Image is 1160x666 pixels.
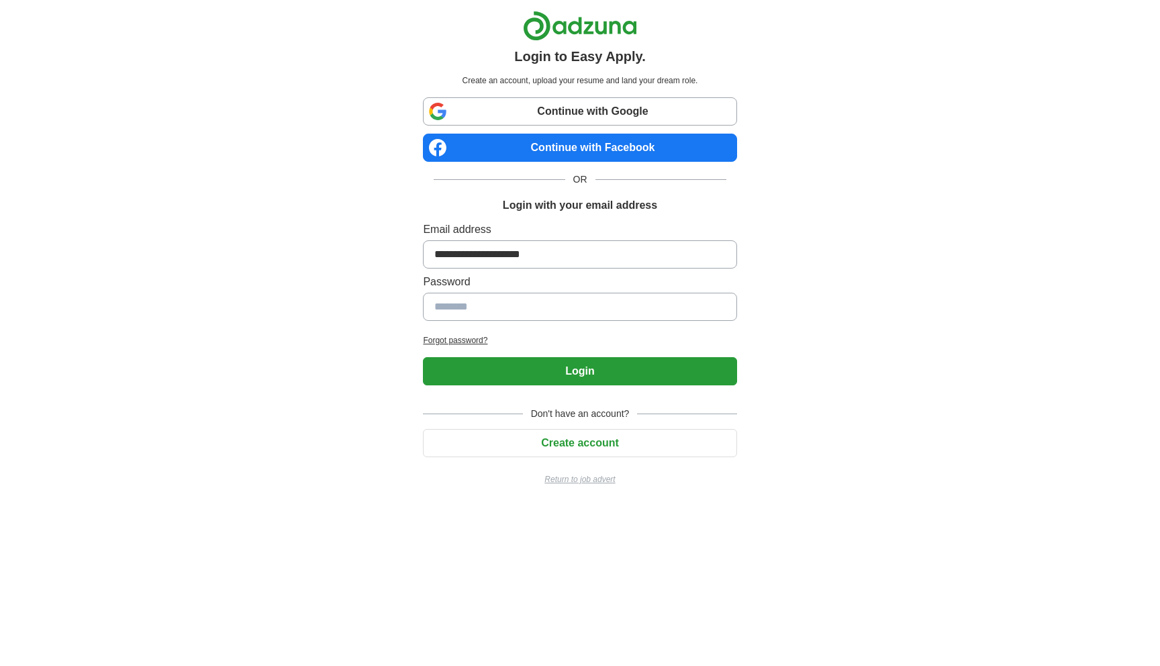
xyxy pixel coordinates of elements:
a: Continue with Google [423,97,736,126]
button: Create account [423,429,736,457]
a: Create account [423,437,736,448]
span: Don't have an account? [523,407,638,421]
span: OR [565,173,595,187]
img: Adzuna logo [523,11,637,41]
label: Email address [423,222,736,238]
h1: Login to Easy Apply. [514,46,646,66]
h1: Login with your email address [503,197,657,213]
label: Password [423,274,736,290]
p: Create an account, upload your resume and land your dream role. [426,75,734,87]
a: Continue with Facebook [423,134,736,162]
a: Return to job advert [423,473,736,485]
a: Forgot password? [423,334,736,346]
button: Login [423,357,736,385]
